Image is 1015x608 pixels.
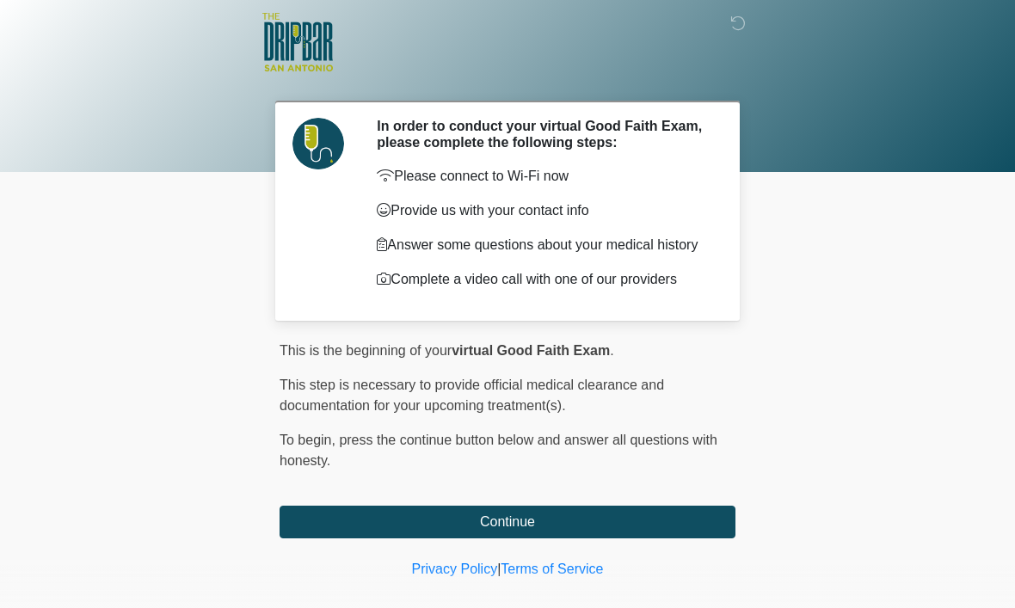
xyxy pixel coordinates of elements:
[292,118,344,169] img: Agent Avatar
[280,433,339,447] span: To begin,
[452,343,610,358] strong: virtual Good Faith Exam
[280,343,452,358] span: This is the beginning of your
[377,118,710,150] h2: In order to conduct your virtual Good Faith Exam, please complete the following steps:
[280,433,717,468] span: press the continue button below and answer all questions with honesty.
[412,562,498,576] a: Privacy Policy
[501,562,603,576] a: Terms of Service
[280,506,735,538] button: Continue
[377,200,710,221] p: Provide us with your contact info
[377,166,710,187] p: Please connect to Wi-Fi now
[377,269,710,290] p: Complete a video call with one of our providers
[280,378,664,413] span: This step is necessary to provide official medical clearance and documentation for your upcoming ...
[377,235,710,255] p: Answer some questions about your medical history
[497,562,501,576] a: |
[610,343,613,358] span: .
[262,13,333,73] img: The DRIPBaR - San Antonio Fossil Creek Logo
